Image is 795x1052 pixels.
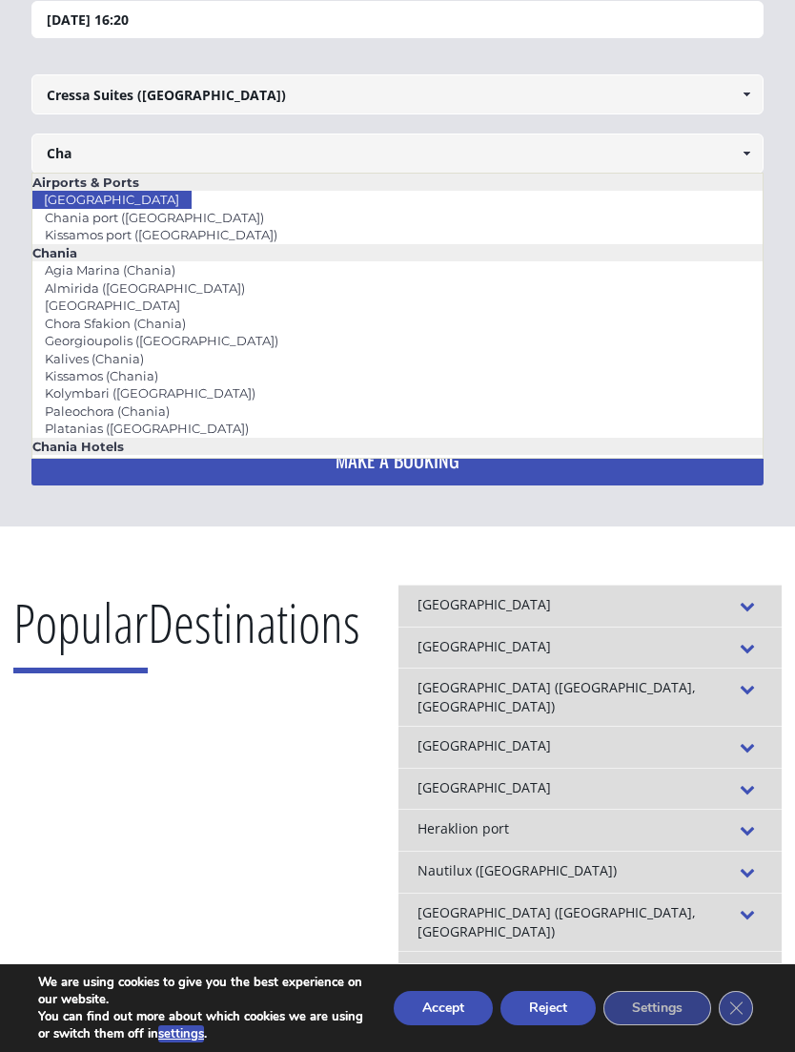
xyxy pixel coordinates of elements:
[398,627,782,669] div: [GEOGRAPHIC_DATA]
[32,174,762,191] li: Airports & Ports
[32,362,171,389] a: Kissamos (Chania)
[32,221,290,248] a: Kissamos port ([GEOGRAPHIC_DATA])
[398,585,782,627] div: [GEOGRAPHIC_DATA]
[31,186,192,213] a: [GEOGRAPHIC_DATA]
[38,1008,366,1042] p: You can find out more about which cookies we are using or switch them off in .
[32,310,198,337] a: Chora Sfakion (Chania)
[32,345,156,372] a: Kalives (Chania)
[398,893,782,951] div: [GEOGRAPHIC_DATA] ([GEOGRAPHIC_DATA], [GEOGRAPHIC_DATA])
[31,134,763,174] input: Select drop-off location
[32,275,257,301] a: Almirida ([GEOGRAPHIC_DATA])
[32,415,261,442] a: Platanias ([GEOGRAPHIC_DATA])
[719,991,753,1025] button: Close GDPR Cookie Banner
[398,726,782,768] div: [GEOGRAPHIC_DATA]
[603,991,711,1025] button: Settings
[32,244,762,261] li: Chania
[730,74,762,114] a: Show All Items
[38,974,366,1008] p: We are using cookies to give you the best experience on our website.
[32,438,762,455] li: Chania Hotels
[398,851,782,893] div: Nautilux ([GEOGRAPHIC_DATA])
[32,380,268,406] a: Kolymbari ([GEOGRAPHIC_DATA])
[158,1025,204,1042] button: settings
[398,668,782,726] div: [GEOGRAPHIC_DATA] ([GEOGRAPHIC_DATA], [GEOGRAPHIC_DATA])
[32,327,291,354] a: Georgioupolis ([GEOGRAPHIC_DATA])
[394,991,493,1025] button: Accept
[32,292,193,319] a: [GEOGRAPHIC_DATA]
[13,585,360,688] h2: Destinations
[500,991,596,1025] button: Reject
[398,768,782,810] div: [GEOGRAPHIC_DATA]
[398,809,782,851] div: Heraklion port
[31,74,763,114] input: Select pickup location
[13,586,148,673] span: Popular
[730,134,762,174] a: Show All Items
[398,951,782,993] div: [GEOGRAPHIC_DATA]
[32,204,276,231] a: Chania port ([GEOGRAPHIC_DATA])
[32,257,188,283] a: Agia Marina (Chania)
[32,398,182,424] a: Paleochora (Chania)
[31,434,763,485] button: MAKE A BOOKING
